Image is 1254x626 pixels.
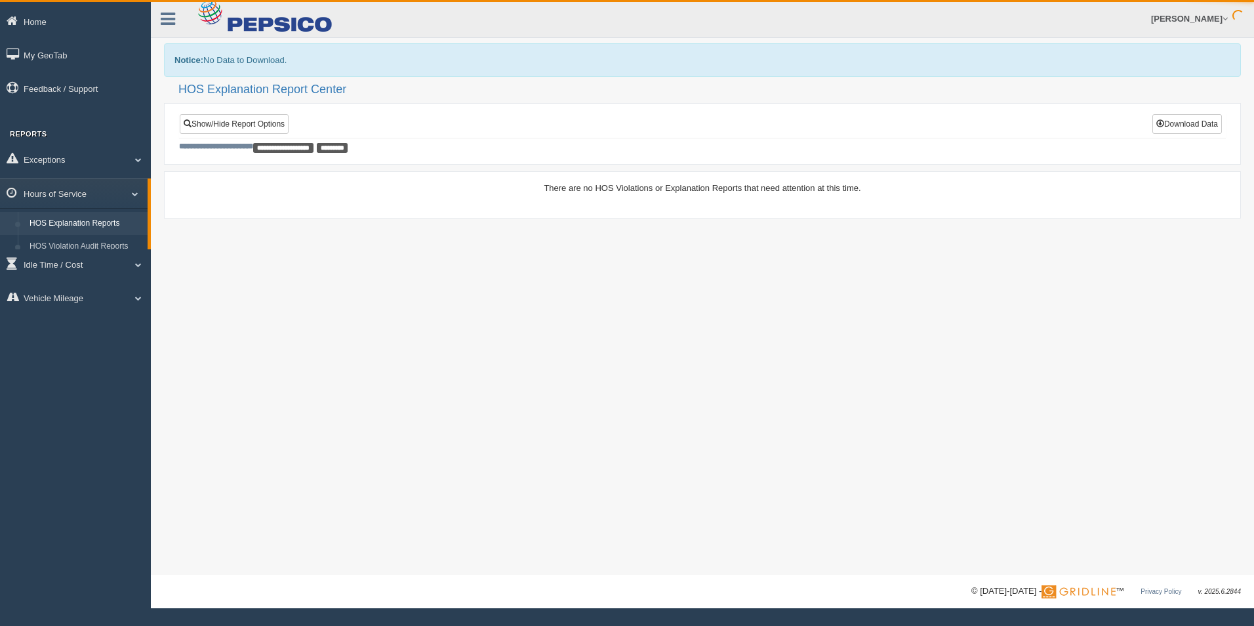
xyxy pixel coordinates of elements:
b: Notice: [174,55,203,65]
h2: HOS Explanation Report Center [178,83,1241,96]
div: No Data to Download. [164,43,1241,77]
a: Show/Hide Report Options [180,114,289,134]
a: Privacy Policy [1141,588,1181,595]
div: There are no HOS Violations or Explanation Reports that need attention at this time. [179,182,1226,194]
a: HOS Explanation Reports [24,212,148,236]
span: v. 2025.6.2844 [1198,588,1241,595]
a: HOS Violation Audit Reports [24,235,148,259]
img: Gridline [1042,585,1116,598]
button: Download Data [1152,114,1222,134]
div: © [DATE]-[DATE] - ™ [971,585,1241,598]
